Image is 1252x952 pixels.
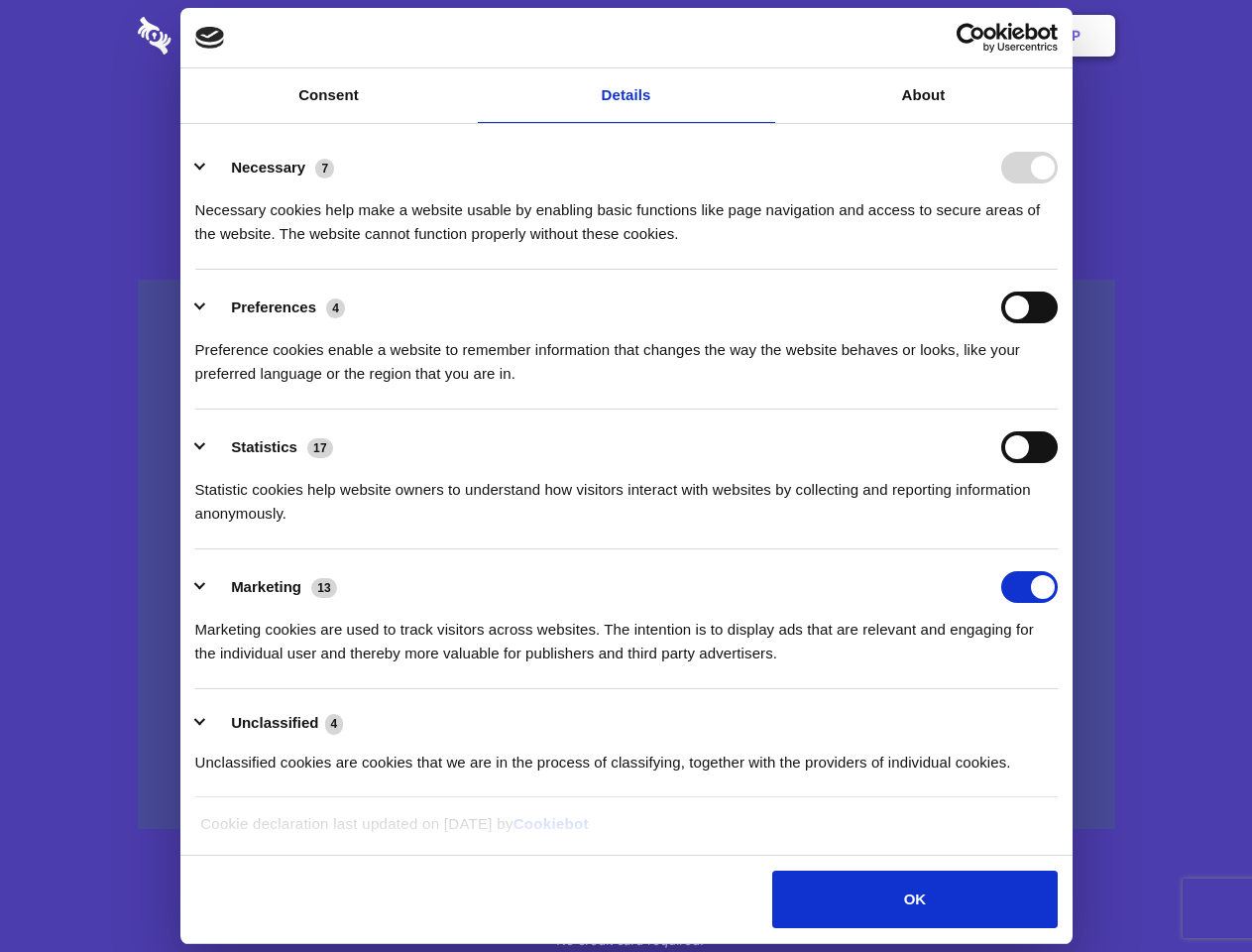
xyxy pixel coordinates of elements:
h1: Eliminate Slack Data Loss. [138,89,1115,161]
label: Statistics [231,438,297,455]
a: Usercentrics Cookiebot - opens in a new window [884,23,1058,53]
div: Cookie declaration last updated on [DATE] by [185,812,1067,851]
span: 4 [326,298,345,318]
img: logo [195,27,225,49]
a: Pricing [582,5,668,66]
label: Preferences [231,298,316,315]
img: logo-wordmark-white-trans-d4663122ce5f474addd5e946df7df03e33cb6a1c49d2221995e7729f52c070b2.svg [138,17,307,55]
label: Marketing [231,578,301,595]
button: Preferences (4) [195,292,358,323]
h4: Auto-redaction of sensitive data, encrypted data sharing and self-destructing private chats. Shar... [138,180,1115,246]
a: Consent [180,68,478,123]
span: 13 [311,578,337,598]
div: Statistic cookies help website owners to understand how visitors interact with websites by collec... [195,463,1058,526]
button: Statistics (17) [195,431,346,463]
div: Necessary cookies help make a website usable by enabling basic functions like page navigation and... [195,183,1058,246]
button: Marketing (13) [195,571,350,603]
a: Contact [804,5,895,66]
div: Marketing cookies are used to track visitors across websites. The intention is to display ads tha... [195,603,1058,665]
label: Necessary [231,159,305,176]
div: Unclassified cookies are cookies that we are in the process of classifying, together with the pro... [195,736,1058,774]
button: Necessary (7) [195,152,347,183]
button: Unclassified (4) [195,711,356,736]
a: Wistia video thumbnail [138,280,1115,830]
span: 17 [307,438,333,458]
button: OK [772,871,1057,928]
iframe: Drift Widget Chat Controller [1153,853,1228,928]
div: Preference cookies enable a website to remember information that changes the way the website beha... [195,323,1058,386]
a: Login [899,5,985,66]
span: 7 [315,159,334,178]
a: Details [478,68,775,123]
a: Cookiebot [513,815,589,832]
a: About [775,68,1073,123]
span: 4 [325,714,344,734]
